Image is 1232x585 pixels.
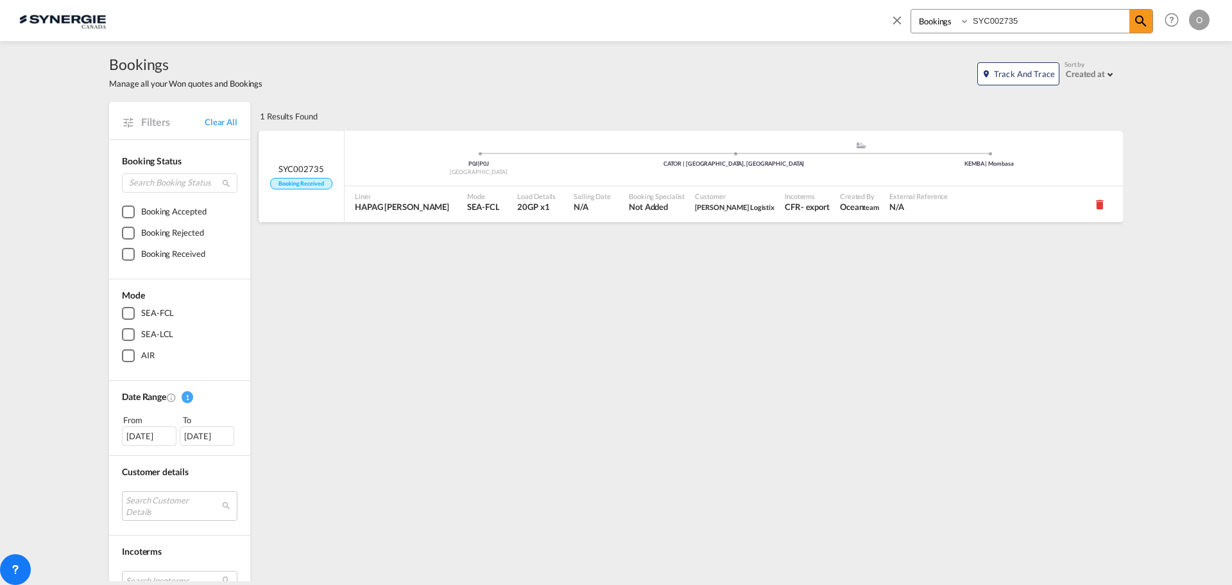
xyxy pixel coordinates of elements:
span: Incoterms [785,191,830,201]
span: | [477,160,479,167]
span: Mode [122,290,145,301]
div: CATOR | [GEOGRAPHIC_DATA], [GEOGRAPHIC_DATA] [606,160,862,168]
div: SEA-FCL [141,307,174,320]
md-icon: icon-delete [1093,198,1106,211]
div: Created at [1066,69,1105,79]
span: [PERSON_NAME] Logistix [695,203,774,211]
div: SEA-LCL [141,328,173,341]
span: Load Details [517,191,556,201]
img: 1f56c880d42311ef80fc7dca854c8e59.png [19,6,106,35]
span: Incoterms [122,546,162,557]
span: SEA-FCL [467,201,499,213]
a: Clear All [205,116,237,128]
md-checkbox: AIR [122,349,237,362]
md-icon: icon-map-marker [982,69,991,78]
md-icon: assets/icons/custom/ship-fill.svg [853,142,869,148]
span: 20GP x 1 [517,201,556,213]
span: P0J [468,160,480,167]
div: Customer details [122,466,237,478]
div: SYC002735 Booking Received Pickup Canada assets/icons/custom/ship-fill.svgassets/icons/custom/rol... [259,131,1123,222]
md-icon: icon-magnify [1133,13,1149,29]
span: N/A [574,201,611,213]
span: Help [1161,9,1183,31]
span: CFR export [785,201,830,213]
div: AIR [141,349,155,362]
md-icon: icon-magnify [221,179,231,188]
div: O [1189,10,1210,30]
div: Help [1161,9,1189,32]
div: [DATE] [180,426,234,446]
div: Booking Received [141,248,205,261]
div: To [182,414,238,426]
span: External Reference [889,191,948,201]
span: 1 [182,391,193,403]
input: Search Booking Status [122,173,237,193]
div: Booking Rejected [141,227,203,240]
div: KEMBA | Mombasa [861,160,1116,168]
span: icon-close [890,9,911,40]
md-icon: Created On [166,392,176,403]
span: Sort by [1065,60,1084,69]
span: Ocean team [840,201,879,213]
span: Awardz Logistix [695,201,774,213]
span: N/A [889,201,948,213]
md-checkbox: SEA-LCL [122,328,237,341]
span: Customer details [122,466,188,477]
div: [DATE] [122,426,176,446]
span: Booking Specialist [629,191,685,201]
div: - export [801,201,830,213]
span: HAPAG LLOYD [355,201,449,213]
button: icon-map-markerTrack and Trace [977,62,1059,85]
span: team [863,203,879,211]
span: Bookings [109,54,262,74]
span: Customer [695,191,774,201]
span: Booking Status [122,155,182,166]
span: From To [DATE][DATE] [122,414,237,446]
md-checkbox: SEA-FCL [122,307,237,320]
span: SYC002735 [278,163,323,175]
span: Liner [355,191,449,201]
span: Filters [141,115,205,129]
span: Booking Received [270,178,332,190]
input: Enter Booking ID, Reference ID, Order ID [970,10,1129,32]
span: Sailing Date [574,191,611,201]
span: P0J [479,160,489,167]
span: Mode [467,191,499,201]
div: CFR [785,201,801,213]
div: Booking Status [122,155,237,168]
span: Created By [840,191,879,201]
div: From [122,414,178,426]
span: Manage all your Won quotes and Bookings [109,78,262,89]
div: Booking Accepted [141,205,206,218]
md-icon: icon-close [890,13,904,27]
div: 1 Results Found [260,102,318,130]
div: [GEOGRAPHIC_DATA] [351,168,606,177]
span: icon-magnify [1129,10,1152,33]
span: Date Range [122,391,166,402]
span: Not Added [629,201,685,213]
